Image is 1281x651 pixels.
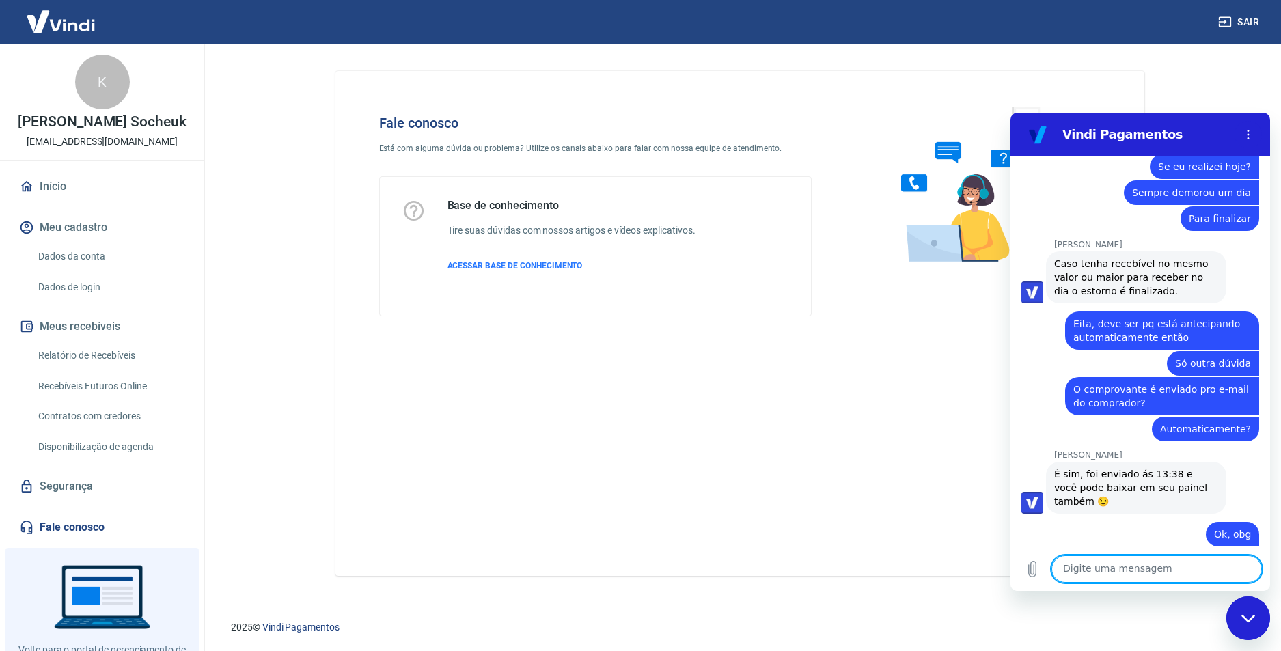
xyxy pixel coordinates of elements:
[262,622,340,633] a: Vindi Pagamentos
[16,1,105,42] img: Vindi
[16,512,188,542] a: Fale conosco
[1215,10,1265,35] button: Sair
[447,199,695,212] h5: Base de conhecimento
[33,372,188,400] a: Recebíveis Futuros Online
[379,142,812,154] p: Está com alguma dúvida ou problema? Utilize os canais abaixo para falar com nossa equipe de atend...
[33,273,188,301] a: Dados de login
[16,212,188,243] button: Meu cadastro
[16,311,188,342] button: Meus recebíveis
[33,433,188,461] a: Disponibilização de agenda
[33,342,188,370] a: Relatório de Recebíveis
[75,55,130,109] div: K
[33,243,188,271] a: Dados da conta
[18,115,187,129] p: [PERSON_NAME] Socheuk
[33,402,188,430] a: Contratos com credores
[447,260,695,272] a: ACESSAR BASE DE CONHECIMENTO
[231,620,1248,635] p: 2025 ©
[874,93,1082,275] img: Fale conosco
[447,223,695,238] h6: Tire suas dúvidas com nossos artigos e vídeos explicativos.
[1010,113,1270,591] iframe: Janela de mensagens
[16,471,188,501] a: Segurança
[27,135,178,149] p: [EMAIL_ADDRESS][DOMAIN_NAME]
[1226,596,1270,640] iframe: Botão para abrir a janela de mensagens, conversa em andamento
[16,171,188,202] a: Início
[379,115,812,131] h4: Fale conosco
[447,261,583,271] span: ACESSAR BASE DE CONHECIMENTO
